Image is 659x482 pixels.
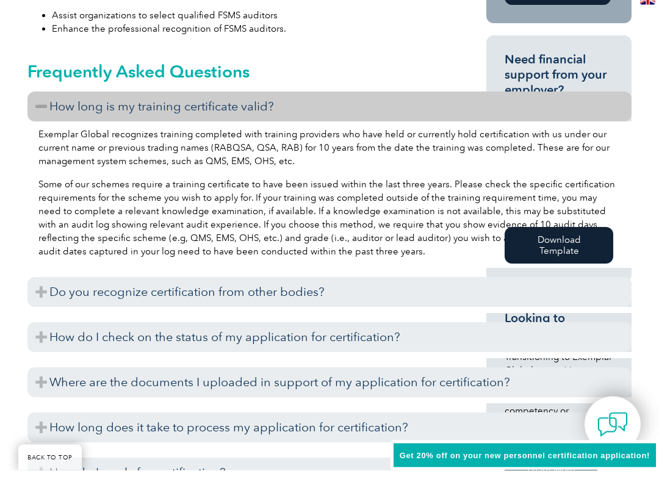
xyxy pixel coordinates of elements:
p: Exemplar Global recognizes training completed with training providers who have held or currently ... [38,140,621,180]
h2: Frequently Asked Questions [27,74,632,93]
span: Get 20% off on your new personnel certification application! [400,462,650,472]
h3: How do I check on the status of my application for certification? [27,334,632,364]
a: Download Template [505,239,613,276]
p: Some of our schemes require a training certificate to have been issued within the last three year... [38,190,621,270]
h3: How long is my training certificate valid? [27,104,632,134]
li: Assist organizations to select qualified FSMS auditors [52,21,450,34]
h3: How long does it take to process my application for certification? [27,425,632,455]
img: en [640,5,655,16]
h3: Do you recognize certification from other bodies? [27,289,632,319]
li: Enhance the professional recognition of FSMS auditors. [52,34,450,48]
a: BACK TO TOP [18,456,82,482]
img: contact-chat.png [597,421,628,451]
h3: Where are the documents I uploaded in support of my application for certification? [27,379,632,409]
